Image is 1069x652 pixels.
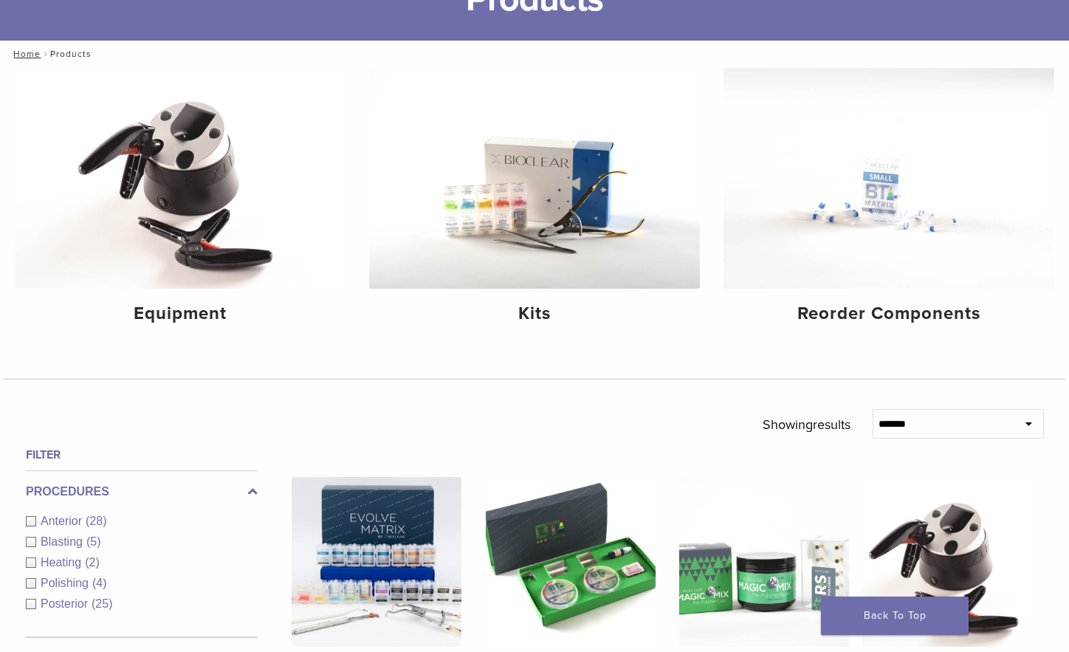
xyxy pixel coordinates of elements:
[41,556,85,569] span: Heating
[41,515,86,527] span: Anterior
[679,477,849,647] img: Rockstar (RS) Polishing Kit
[41,535,86,548] span: Blasting
[85,556,100,569] span: (2)
[486,477,656,647] img: Black Triangle (BT) Kit
[92,597,112,610] span: (25)
[821,597,969,635] a: Back To Top
[9,49,41,59] a: Home
[15,68,346,337] a: Equipment
[381,301,688,327] h4: Kits
[15,68,346,289] img: Equipment
[3,41,1066,67] nav: Products
[92,577,107,589] span: (4)
[86,515,106,527] span: (28)
[723,68,1054,337] a: Reorder Components
[735,301,1042,327] h4: Reorder Components
[369,68,700,289] img: Kits
[862,477,1032,647] img: HeatSync Kit
[86,535,101,548] span: (5)
[26,446,258,464] h4: Filter
[41,577,92,589] span: Polishing
[369,68,700,337] a: Kits
[41,50,50,58] span: /
[41,597,92,610] span: Posterior
[27,301,334,327] h4: Equipment
[723,68,1054,289] img: Reorder Components
[292,477,461,647] img: Evolve All-in-One Kit
[763,409,850,440] p: Showing results
[26,483,258,501] label: Procedures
